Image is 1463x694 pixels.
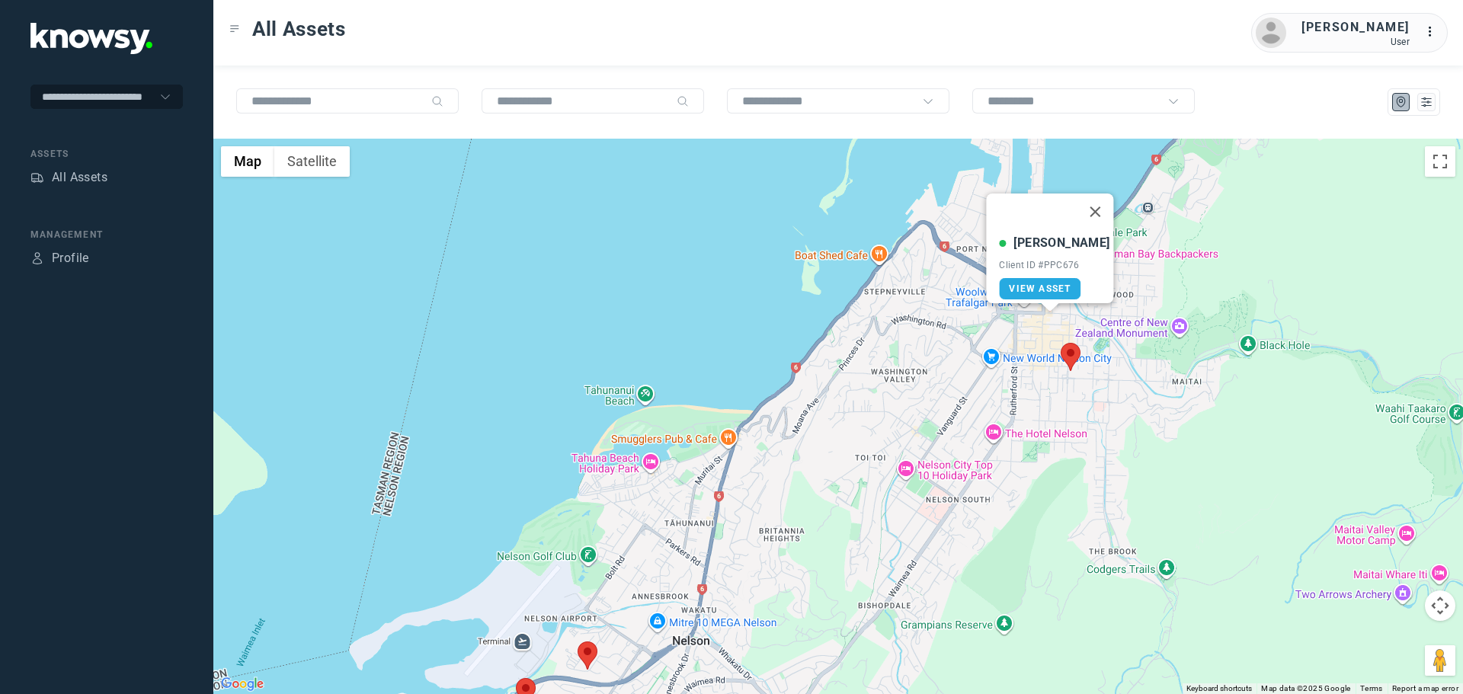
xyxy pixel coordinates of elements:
button: Show street map [221,146,274,177]
span: All Assets [252,15,346,43]
div: User [1301,37,1410,47]
div: : [1425,23,1443,43]
a: AssetsAll Assets [30,168,107,187]
div: Toggle Menu [229,24,240,34]
a: Open this area in Google Maps (opens a new window) [217,674,267,694]
div: Profile [30,251,44,265]
a: View Asset [999,278,1080,299]
div: [PERSON_NAME] [1013,234,1109,252]
div: Management [30,228,183,241]
button: Toggle fullscreen view [1425,146,1455,177]
button: Keyboard shortcuts [1186,683,1252,694]
button: Map camera controls [1425,590,1455,621]
div: Assets [30,147,183,161]
button: Drag Pegman onto the map to open Street View [1425,645,1455,676]
button: Show satellite imagery [274,146,350,177]
div: Profile [52,249,89,267]
span: View Asset [1009,283,1071,294]
tspan: ... [1426,26,1441,37]
div: : [1425,23,1443,41]
div: Assets [30,171,44,184]
div: [PERSON_NAME] [1301,18,1410,37]
span: Map data ©2025 Google [1261,684,1350,692]
div: List [1420,95,1433,109]
div: Client ID #PPC676 [999,260,1109,270]
div: Map [1394,95,1408,109]
a: ProfileProfile [30,249,89,267]
div: Search [677,95,689,107]
img: avatar.png [1256,18,1286,48]
img: Application Logo [30,23,152,54]
div: All Assets [52,168,107,187]
a: Report a map error [1392,684,1458,692]
div: Search [431,95,443,107]
button: Close [1077,193,1114,230]
a: Terms (opens in new tab) [1360,684,1383,692]
img: Google [217,674,267,694]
